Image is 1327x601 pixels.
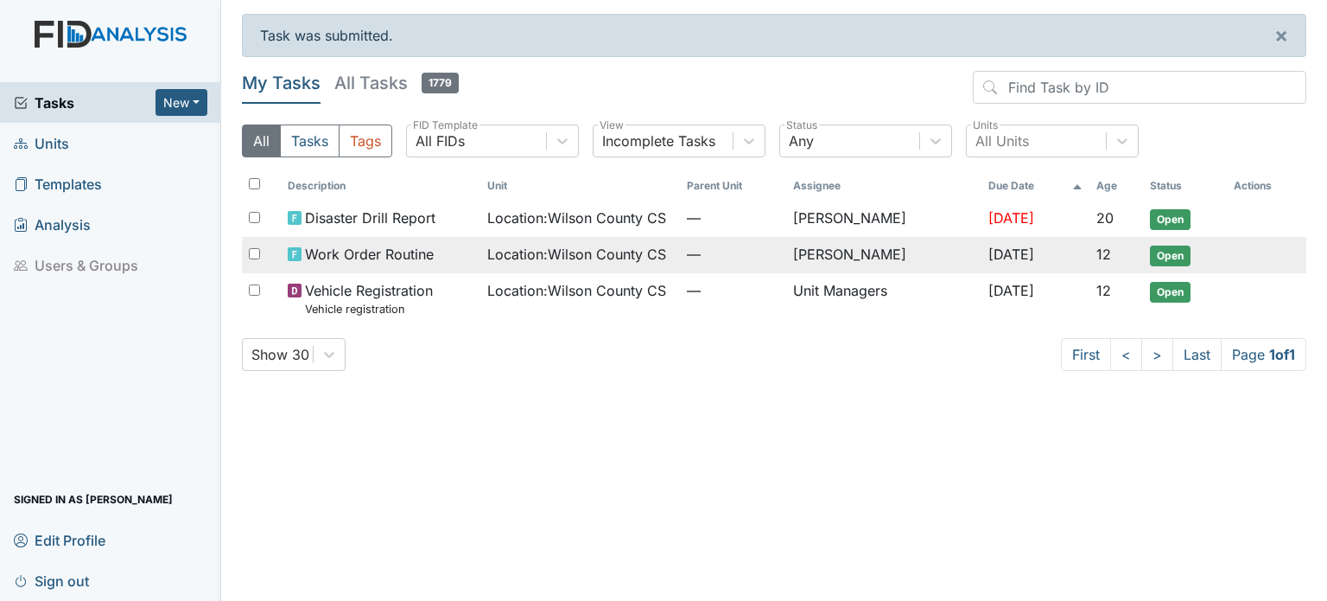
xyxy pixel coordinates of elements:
td: Unit Managers [786,273,981,324]
th: Toggle SortBy [1143,171,1227,201]
a: Last [1172,338,1222,371]
div: All FIDs [416,131,465,151]
span: — [687,244,779,265]
a: < [1110,338,1142,371]
span: Disaster Drill Report [305,208,435,228]
span: 12 [1096,282,1111,299]
span: Edit Profile [14,527,105,553]
span: Open [1150,282,1190,303]
div: Show 30 [251,344,309,365]
span: Open [1150,246,1190,266]
h5: My Tasks [242,71,321,95]
div: Task was submitted. [242,14,1306,57]
strong: 1 of 1 [1269,346,1295,363]
th: Toggle SortBy [281,171,480,201]
span: 20 [1096,209,1114,227]
span: Analysis [14,211,91,238]
span: Units [14,130,69,157]
div: Incomplete Tasks [602,131,715,151]
span: Templates [14,170,102,197]
nav: task-pagination [1061,338,1306,371]
a: First [1061,338,1111,371]
span: Work Order Routine [305,244,434,265]
th: Toggle SortBy [680,171,786,201]
button: Tags [339,125,392,157]
span: Open [1150,209,1190,230]
span: Location : Wilson County CS [487,280,666,301]
th: Assignee [786,171,981,201]
span: [DATE] [988,209,1034,227]
a: > [1141,338,1173,371]
span: [DATE] [988,246,1034,263]
small: Vehicle registration [305,301,433,317]
div: Any [789,131,814,151]
button: All [242,125,281,157]
span: Sign out [14,567,89,594]
span: — [687,208,779,228]
button: New [156,89,207,116]
span: 12 [1096,246,1111,263]
span: Page [1221,338,1306,371]
span: Signed in as [PERSON_NAME] [14,486,173,513]
span: [DATE] [988,282,1034,299]
span: 1779 [422,73,459,93]
div: Type filter [242,125,392,157]
th: Toggle SortBy [480,171,680,201]
a: Tasks [14,93,156,113]
th: Actions [1227,171,1306,201]
th: Toggle SortBy [1089,171,1143,201]
input: Find Task by ID [973,71,1306,104]
td: [PERSON_NAME] [786,201,981,237]
span: Vehicle Registration Vehicle registration [305,280,433,317]
input: Toggle All Rows Selected [249,178,260,189]
span: Location : Wilson County CS [487,208,666,228]
span: Location : Wilson County CS [487,244,666,265]
span: — [687,280,779,301]
h5: All Tasks [334,71,459,95]
th: Toggle SortBy [981,171,1089,201]
td: [PERSON_NAME] [786,237,981,273]
button: × [1257,15,1305,56]
span: × [1274,22,1288,48]
button: Tasks [280,125,340,157]
div: All Units [975,131,1029,151]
